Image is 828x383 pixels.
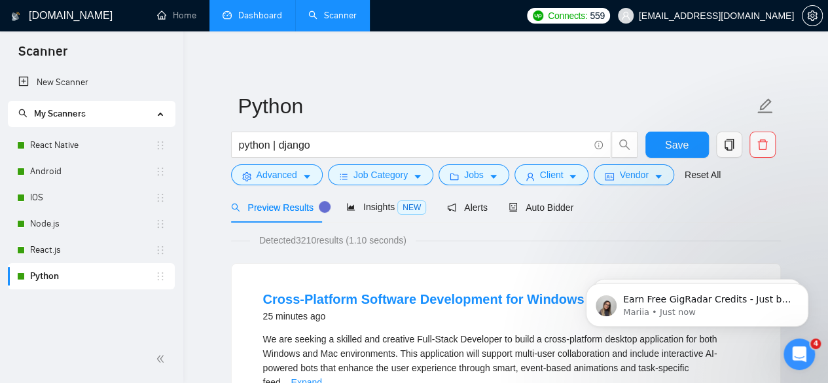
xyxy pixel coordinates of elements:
[568,172,577,181] span: caret-down
[11,6,20,27] img: logo
[155,166,166,177] span: holder
[155,219,166,229] span: holder
[619,168,648,182] span: Vendor
[263,292,645,306] a: Cross-Platform Software Development for Windows and MAC
[802,10,822,21] span: setting
[621,11,630,20] span: user
[346,202,426,212] span: Insights
[346,202,355,211] span: area-chart
[8,42,78,69] span: Scanner
[30,185,155,211] a: IOS
[239,137,588,153] input: Search Freelance Jobs...
[30,132,155,158] a: React Native
[223,10,282,21] a: dashboardDashboard
[157,10,196,21] a: homeHome
[339,172,348,181] span: bars
[717,139,742,151] span: copy
[242,172,251,181] span: setting
[302,172,312,181] span: caret-down
[802,5,823,26] button: setting
[250,233,416,247] span: Detected 3210 results (1.10 seconds)
[645,132,709,158] button: Save
[685,168,721,182] a: Reset All
[509,202,573,213] span: Auto Bidder
[8,158,175,185] li: Android
[30,263,155,289] a: Python
[8,132,175,158] li: React Native
[566,256,828,348] iframe: Intercom notifications message
[810,338,821,349] span: 4
[514,164,589,185] button: userClientcaret-down
[263,308,645,324] div: 25 minutes ago
[489,172,498,181] span: caret-down
[155,271,166,282] span: holder
[450,172,459,181] span: folder
[155,245,166,255] span: holder
[30,158,155,185] a: Android
[30,237,155,263] a: React.js
[757,98,774,115] span: edit
[447,202,488,213] span: Alerts
[18,108,86,119] span: My Scanners
[590,9,604,23] span: 559
[30,211,155,237] a: Node.js
[231,164,323,185] button: settingAdvancedcaret-down
[8,185,175,211] li: IOS
[413,172,422,181] span: caret-down
[716,132,742,158] button: copy
[802,10,823,21] a: setting
[18,109,27,118] span: search
[155,140,166,151] span: holder
[8,263,175,289] li: Python
[353,168,408,182] span: Job Category
[308,10,357,21] a: searchScanner
[397,200,426,215] span: NEW
[319,201,331,213] div: Tooltip anchor
[594,141,603,149] span: info-circle
[155,192,166,203] span: holder
[509,203,518,212] span: robot
[257,168,297,182] span: Advanced
[612,139,637,151] span: search
[238,90,754,122] input: Scanner name...
[783,338,815,370] iframe: Intercom live chat
[231,203,240,212] span: search
[548,9,587,23] span: Connects:
[594,164,674,185] button: idcardVendorcaret-down
[18,69,164,96] a: New Scanner
[526,172,535,181] span: user
[654,172,663,181] span: caret-down
[611,132,638,158] button: search
[464,168,484,182] span: Jobs
[156,352,169,365] span: double-left
[750,139,775,151] span: delete
[665,137,689,153] span: Save
[605,172,614,181] span: idcard
[8,237,175,263] li: React.js
[34,108,86,119] span: My Scanners
[8,211,175,237] li: Node.js
[533,10,543,21] img: upwork-logo.png
[540,168,564,182] span: Client
[439,164,509,185] button: folderJobscaret-down
[749,132,776,158] button: delete
[328,164,433,185] button: barsJob Categorycaret-down
[231,202,325,213] span: Preview Results
[447,203,456,212] span: notification
[8,69,175,96] li: New Scanner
